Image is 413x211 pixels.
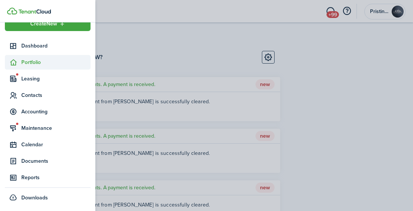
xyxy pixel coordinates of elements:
button: Open menu [5,16,91,31]
img: TenantCloud [7,7,17,15]
a: Reports [5,170,91,185]
img: TenantCloud [18,9,51,14]
span: Documents [21,157,91,165]
span: Portfolio [21,58,91,66]
span: Dashboard [21,42,91,50]
span: Leasing [21,75,91,83]
a: Dashboard [5,39,91,53]
span: Contacts [21,91,91,99]
span: Calendar [21,141,91,149]
span: Downloads [21,194,48,202]
span: Maintenance [21,124,91,132]
span: Accounting [21,108,91,116]
span: Create New [30,21,57,27]
span: Reports [21,174,91,181]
